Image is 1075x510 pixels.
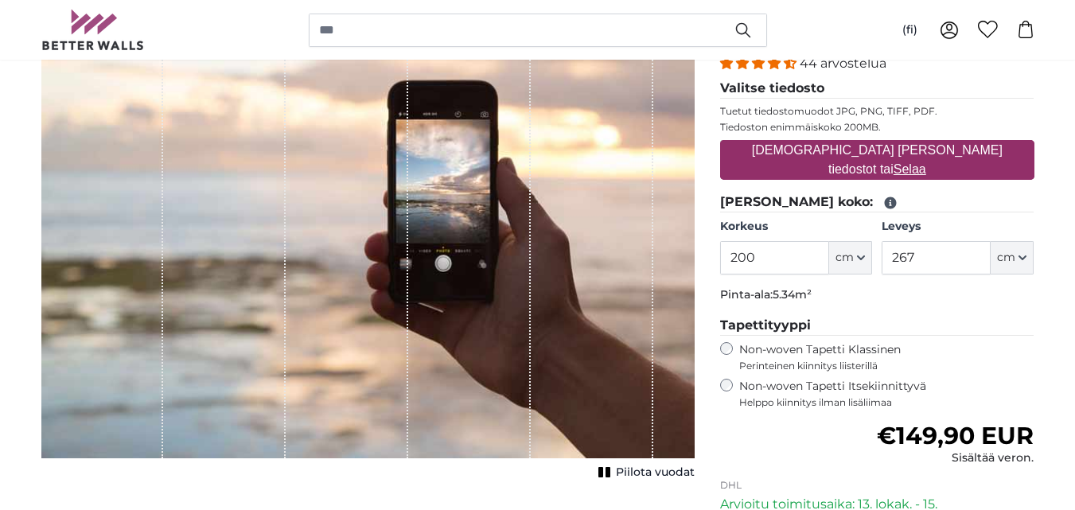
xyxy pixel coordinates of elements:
p: Pinta-ala: [720,287,1034,303]
span: 4.34 stars [720,56,800,71]
p: DHL [720,479,1034,492]
span: Perinteinen kiinnitys liisterillä [739,360,1034,372]
label: Leveys [882,219,1034,235]
span: Piilota vuodat [616,465,695,481]
span: cm [997,250,1015,266]
label: Non-woven Tapetti Itsekiinnittyvä [739,379,1034,409]
span: cm [835,250,854,266]
span: €149,90 EUR [877,421,1034,450]
legend: Tapettityyppi [720,316,1034,336]
button: cm [829,241,872,274]
div: Sisältää veron. [877,450,1034,466]
legend: [PERSON_NAME] koko: [720,193,1034,212]
p: Tiedoston enimmäiskoko 200MB. [720,121,1034,134]
button: Piilota vuodat [594,461,695,484]
button: (fi) [890,16,930,45]
label: Non-woven Tapetti Klassinen [739,342,1034,372]
u: Selaa [894,162,926,176]
span: Helppo kiinnitys ilman lisäliimaa [739,396,1034,409]
span: 44 arvostelua [800,56,886,71]
span: 5.34m² [773,287,812,302]
button: cm [991,241,1034,274]
legend: Valitse tiedosto [720,79,1034,99]
p: Tuetut tiedostomuodot JPG, PNG, TIFF, PDF. [720,105,1034,118]
img: Betterwalls [41,10,145,50]
label: [DEMOGRAPHIC_DATA] [PERSON_NAME] tiedostot tai [720,134,1034,185]
label: Korkeus [720,219,872,235]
